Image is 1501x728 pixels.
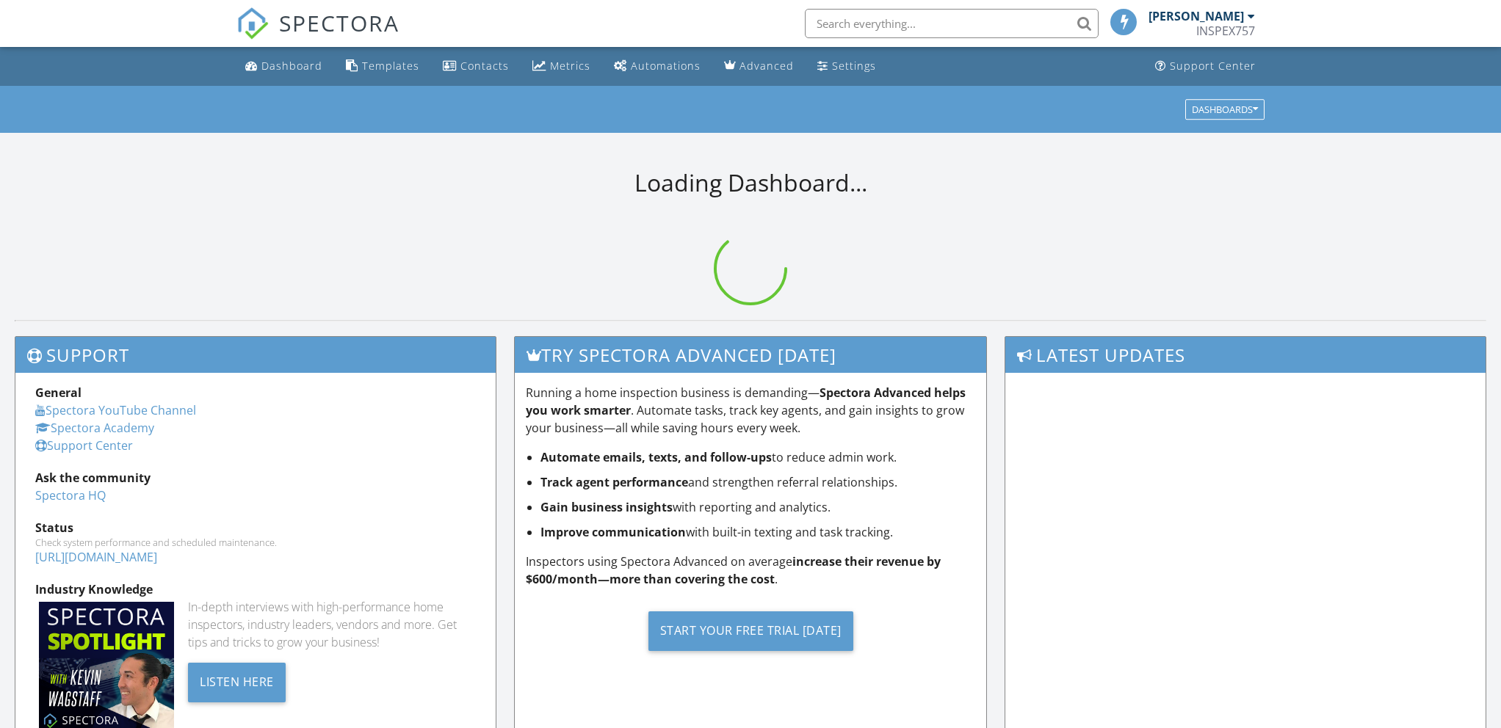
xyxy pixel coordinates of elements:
[540,523,975,541] li: with built-in texting and task tracking.
[540,474,688,490] strong: Track agent performance
[540,524,686,540] strong: Improve communication
[1170,59,1256,73] div: Support Center
[718,53,800,80] a: Advanced
[540,498,975,516] li: with reporting and analytics.
[526,553,975,588] p: Inspectors using Spectora Advanced on average .
[239,53,328,80] a: Dashboard
[526,553,941,587] strong: increase their revenue by $600/month—more than covering the cost
[1149,9,1244,23] div: [PERSON_NAME]
[811,53,882,80] a: Settings
[35,580,476,598] div: Industry Knowledge
[362,59,419,73] div: Templates
[35,385,82,401] strong: General
[236,20,399,51] a: SPECTORA
[460,59,509,73] div: Contacts
[437,53,515,80] a: Contacts
[1149,53,1262,80] a: Support Center
[261,59,322,73] div: Dashboard
[35,549,157,565] a: [URL][DOMAIN_NAME]
[236,7,269,40] img: The Best Home Inspection Software - Spectora
[35,519,476,536] div: Status
[279,7,399,38] span: SPECTORA
[540,473,975,491] li: and strengthen referral relationships.
[608,53,706,80] a: Automations (Basic)
[832,59,876,73] div: Settings
[1192,104,1258,114] div: Dashboards
[805,9,1099,38] input: Search everything...
[1185,99,1265,120] button: Dashboards
[35,536,476,548] div: Check system performance and scheduled maintenance.
[526,600,975,662] a: Start Your Free Trial [DATE]
[35,469,476,487] div: Ask the community
[35,402,196,418] a: Spectora YouTube Channel
[648,611,853,651] div: Start Your Free Trial [DATE]
[1005,337,1486,373] h3: Latest Updates
[188,663,286,702] div: Listen Here
[540,449,772,465] strong: Automate emails, texts, and follow-ups
[188,598,476,651] div: In-depth interviews with high-performance home inspectors, industry leaders, vendors and more. Ge...
[35,437,133,454] a: Support Center
[35,487,106,503] a: Spectora HQ
[631,59,701,73] div: Automations
[1196,23,1255,38] div: INSPEX757
[540,448,975,466] li: to reduce admin work.
[35,420,154,436] a: Spectora Academy
[527,53,596,80] a: Metrics
[526,385,966,418] strong: Spectora Advanced helps you work smarter
[540,499,673,515] strong: Gain business insights
[15,337,496,373] h3: Support
[550,59,590,73] div: Metrics
[739,59,794,73] div: Advanced
[188,673,286,689] a: Listen Here
[526,384,975,437] p: Running a home inspection business is demanding— . Automate tasks, track key agents, and gain ins...
[515,337,986,373] h3: Try spectora advanced [DATE]
[340,53,425,80] a: Templates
